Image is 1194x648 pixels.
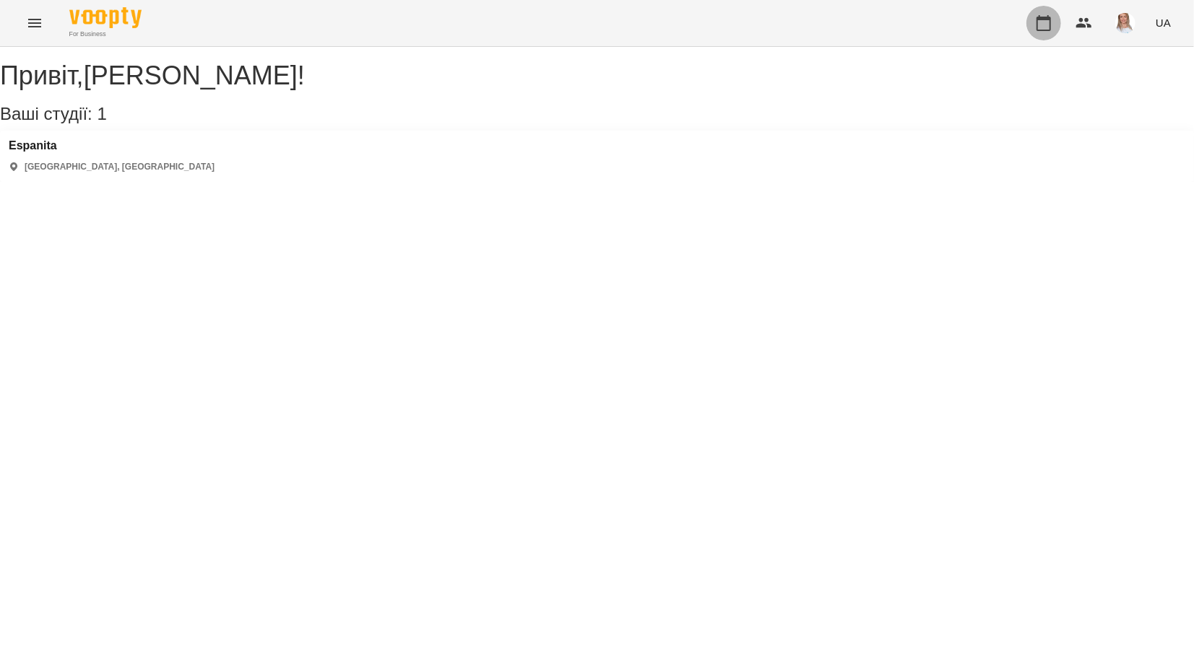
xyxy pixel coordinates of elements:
[97,104,106,123] span: 1
[1156,15,1171,30] span: UA
[1150,9,1177,36] button: UA
[69,30,142,39] span: For Business
[1115,13,1135,33] img: a3864db21cf396e54496f7cceedc0ca3.jpg
[9,139,215,152] a: Espanita
[17,6,52,40] button: Menu
[25,161,215,173] p: [GEOGRAPHIC_DATA], [GEOGRAPHIC_DATA]
[69,7,142,28] img: Voopty Logo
